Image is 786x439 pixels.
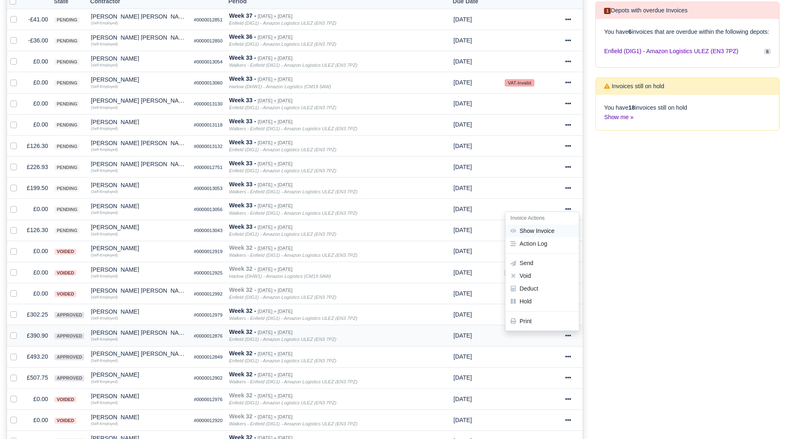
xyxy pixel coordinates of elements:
i: Enfield (DIG1) - Amazon Logistics ULEZ (EN3 7PZ) [229,400,336,405]
div: [PERSON_NAME] [91,56,187,61]
i: Walkers - Enfield (DIG1) - Amazon Logistics ULEZ (EN3 7PZ) [229,421,357,426]
td: £0.00 [24,283,51,304]
div: [PERSON_NAME] [91,119,187,125]
div: [PERSON_NAME] [91,414,187,420]
span: pending [54,17,79,23]
strong: Week 33 - [229,54,256,61]
small: [DATE] » [DATE] [258,203,293,209]
td: £0.00 [24,241,51,262]
div: [PERSON_NAME] [91,267,187,272]
small: (Self-Employed) [91,401,118,405]
div: [PERSON_NAME] [PERSON_NAME] [GEOGRAPHIC_DATA] [91,288,187,293]
span: pending [54,185,79,192]
i: Enfield (DIG1) - Amazon Logistics ULEZ (EN3 7PZ) [229,21,336,26]
small: [DATE] » [DATE] [258,330,293,335]
small: #0000013130 [194,101,223,106]
small: #0000012751 [194,165,223,170]
td: -£41.00 [24,9,51,30]
div: Chat Widget [637,343,786,439]
td: £199.50 [24,178,51,199]
small: #0000013132 [194,144,223,149]
small: (Self-Employed) [91,148,118,152]
span: approved [54,375,84,381]
small: (Self-Employed) [91,190,118,194]
small: [DATE] » [DATE] [258,267,293,272]
small: #0000013118 [194,122,223,127]
td: £493.20 [24,346,51,367]
small: #0000012850 [194,38,223,43]
small: (Self-Employed) [91,232,118,236]
td: £126.30 [24,220,51,241]
span: 2 weeks from now [453,227,472,233]
small: #0000012976 [194,397,223,402]
small: #0000012992 [194,291,223,296]
span: 1 month from now [453,16,472,23]
small: [DATE] » [DATE] [258,393,293,399]
div: [PERSON_NAME] [PERSON_NAME] [GEOGRAPHIC_DATA] [91,98,187,103]
strong: Week 33 - [229,118,256,124]
span: 2 weeks from now [453,143,472,149]
span: 1 week from now [453,269,472,276]
small: [DATE] » [DATE] [258,414,293,420]
div: [PERSON_NAME] [PERSON_NAME] [91,351,187,357]
span: voided [54,291,76,297]
i: Enfield (DIG1) - Amazon Logistics ULEZ (EN3 7PZ) [229,358,336,363]
td: £0.00 [24,93,51,114]
h6: Invoices still on hold [604,83,664,90]
strong: Week 33 - [229,202,256,209]
small: #0000012876 [194,333,223,338]
div: [PERSON_NAME] [91,393,187,399]
small: #0000012851 [194,17,223,22]
div: [PERSON_NAME] [PERSON_NAME] [91,35,187,40]
i: Enfield (DIG1) - Amazon Logistics ULEZ (EN3 7PZ) [229,337,336,342]
p: You have invoices that are overdue within the following depots: [604,27,771,37]
small: VAT-Invalid [505,79,534,87]
span: pending [54,164,79,171]
button: Void [505,270,579,282]
span: voided [54,270,76,276]
i: Walkers - Enfield (DIG1) - Amazon Logistics ULEZ (EN3 7PZ) [229,253,357,258]
small: [DATE] » [DATE] [258,14,293,19]
small: (Self-Employed) [91,380,118,384]
i: Enfield (DIG1) - Amazon Logistics ULEZ (EN3 7PZ) [229,295,336,300]
span: pending [54,101,79,107]
span: pending [54,38,79,44]
h6: Invoice Actions [505,212,579,225]
div: [PERSON_NAME] [PERSON_NAME] [91,161,187,167]
strong: Week 36 - [229,33,256,40]
button: Send [505,257,579,270]
small: (Self-Employed) [91,63,118,67]
div: [PERSON_NAME] [91,372,187,378]
small: (Self-Employed) [91,42,118,46]
small: (Self-Employed) [91,337,118,341]
td: £0.00 [24,114,51,135]
td: £0.00 [24,262,51,283]
td: £302.25 [24,304,51,325]
small: [DATE] » [DATE] [258,372,293,378]
span: 1 week from now [453,417,472,423]
span: 6 [764,49,771,55]
button: Deduct [505,282,579,295]
small: #0000013053 [194,186,223,191]
small: (Self-Employed) [91,211,118,215]
i: Walkers - Enfield (DIG1) - Amazon Logistics ULEZ (EN3 7PZ) [229,211,357,216]
i: Enfield (DIG1) - Amazon Logistics ULEZ (EN3 7PZ) [229,42,336,47]
div: [PERSON_NAME] [91,203,187,209]
a: Enfield (DIG1) - Amazon Logistics ULEZ (EN3 7PZ) 6 [604,43,771,59]
span: 1 week from now [453,290,472,297]
span: voided [54,418,76,424]
strong: Week 32 - [229,350,256,357]
span: voided [54,249,76,255]
div: [PERSON_NAME] [91,309,187,315]
span: 2 weeks from now [453,206,472,212]
small: #0000013056 [194,207,223,212]
strong: Week 33 - [229,223,256,230]
small: [DATE] » [DATE] [258,161,293,167]
span: 1 [604,8,611,14]
small: [DATE] » [DATE] [258,119,293,124]
small: (Self-Employed) [91,359,118,363]
a: Print [505,315,579,328]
